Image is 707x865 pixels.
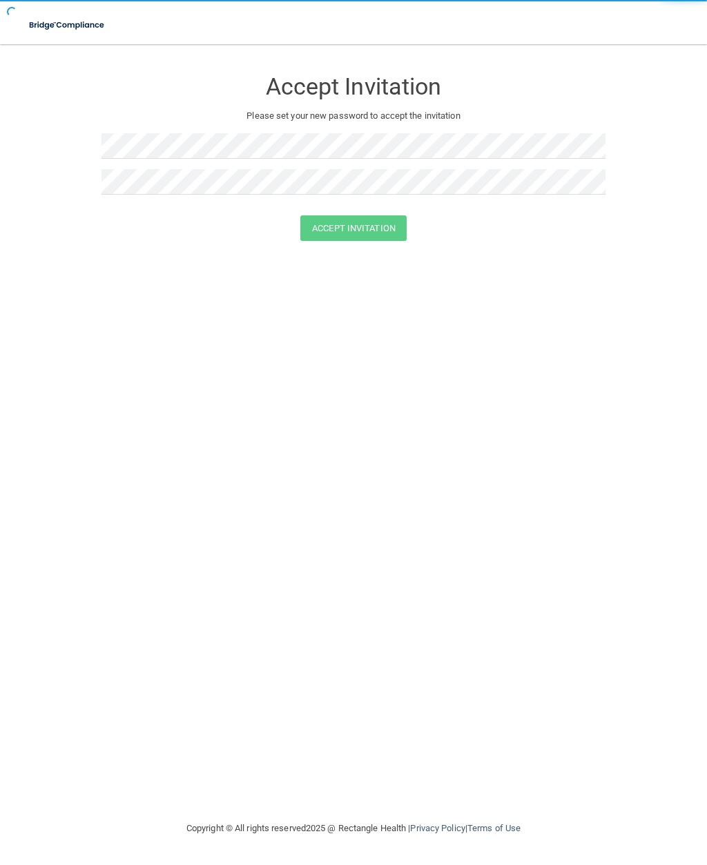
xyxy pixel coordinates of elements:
[410,823,465,833] a: Privacy Policy
[300,215,407,241] button: Accept Invitation
[112,108,595,124] p: Please set your new password to accept the invitation
[467,823,521,833] a: Terms of Use
[21,11,114,39] img: bridge_compliance_login_screen.278c3ca4.svg
[101,74,606,99] h3: Accept Invitation
[101,806,606,851] div: Copyright © All rights reserved 2025 @ Rectangle Health | |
